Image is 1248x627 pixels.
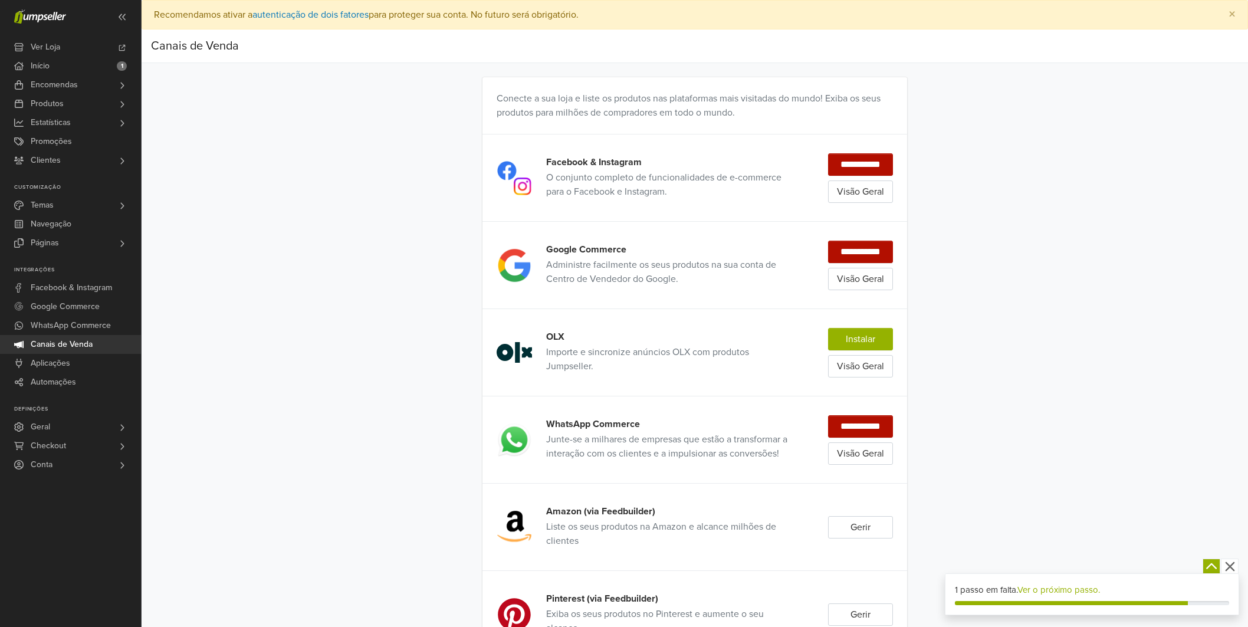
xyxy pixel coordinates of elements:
[546,331,793,343] h6: OLX
[14,406,141,413] p: Definições
[546,258,793,286] div: Administre facilmente os seus produtos na sua conta de Centro de Vendedor do Google.
[117,61,127,71] span: 1
[31,196,54,215] span: Temas
[482,77,907,134] p: Conecte a sua loja e liste os produtos nas plataformas mais visitadas do mundo! Exiba os seus pro...
[497,160,532,196] img: sc_facebook_and_instagram_logo.png
[31,38,60,57] span: Ver Loja
[955,583,1229,597] div: 1 passo em falta.
[252,9,369,21] a: autenticação de dois fatores
[14,267,141,274] p: Integrações
[31,316,111,335] span: WhatsApp Commerce
[31,373,76,392] span: Automações
[31,132,72,151] span: Promoções
[1217,1,1247,29] button: Close
[546,345,793,373] div: Importe e sincronize anúncios OLX com produtos Jumpseller.
[546,244,793,255] h6: Google Commerce
[14,184,141,191] p: Customização
[31,455,52,474] span: Conta
[546,593,793,605] h6: Pinterest (via Feedbuilder)
[546,419,793,461] a: WhatsApp Commerce Junte-se a milhares de empresas que estão a transformar a interação com os clie...
[546,506,793,517] h6: Amazon (via Feedbuilder)
[31,335,93,354] span: Canais de Venda
[497,422,532,458] img: sc_whatsapp_logo.png
[31,418,50,436] span: Geral
[828,516,893,539] a: Gerir
[1017,585,1100,595] a: Ver o próximo passo.
[1229,6,1236,23] span: ×
[546,331,793,373] a: OLX Importe e sincronize anúncios OLX com produtos Jumpseller.
[546,432,793,461] div: Junte-se a milhares de empresas que estão a transformar a interação com os clientes e a impulsion...
[31,215,71,234] span: Navegação
[828,603,893,626] a: Gerir
[31,354,70,373] span: Aplicações
[31,75,78,94] span: Encomendas
[31,94,64,113] span: Produtos
[497,248,532,283] img: sc_google_logo.png
[546,170,793,199] div: O conjunto completo de funcionalidades de e-commerce para o Facebook e Instagram.
[31,113,71,132] span: Estatísticas
[546,506,793,548] a: Amazon (via Feedbuilder) Liste os seus produtos na Amazon e alcance milhões de clientes
[828,355,893,377] a: Visão Geral
[828,180,893,203] a: Visão Geral
[31,436,66,455] span: Checkout
[497,510,532,545] img: Amazon_logo.png
[828,328,893,350] a: Instalar
[497,342,532,362] img: olx_logo.svg
[151,34,239,58] span: Canais de Venda
[546,419,793,430] h6: WhatsApp Commerce
[546,157,793,168] h6: Facebook & Instagram
[31,278,112,297] span: Facebook & Instagram
[31,57,50,75] span: Início
[828,442,893,465] a: Visão Geral
[546,520,793,548] div: Liste os seus produtos na Amazon e alcance milhões de clientes
[31,234,59,252] span: Páginas
[31,151,61,170] span: Clientes
[546,244,793,286] a: Google Commerce Administre facilmente os seus produtos na sua conta de Centro de Vendedor do Google.
[828,268,893,290] a: Visão Geral
[546,157,793,199] a: Facebook & Instagram O conjunto completo de funcionalidades de e-commerce para o Facebook e Insta...
[31,297,100,316] span: Google Commerce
